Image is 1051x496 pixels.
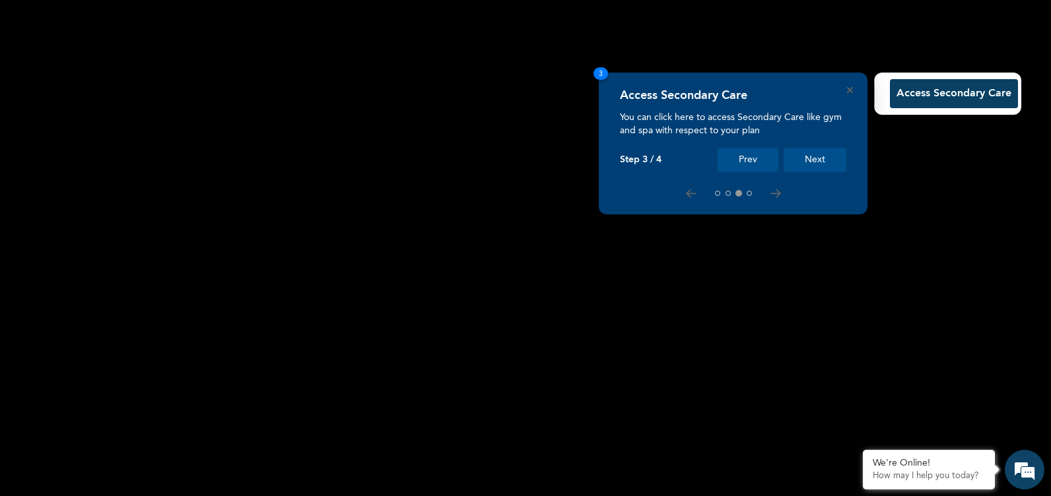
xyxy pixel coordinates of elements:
p: Step 3 / 4 [620,154,661,166]
span: We're online! [77,187,182,320]
p: How may I help you today? [873,471,985,481]
h4: Access Secondary Care [620,88,747,103]
span: Conversation [7,470,129,480]
button: Next [784,148,846,172]
img: d_794563401_company_1708531726252_794563401 [24,66,53,99]
textarea: Type your message and hit 'Enter' [7,401,252,447]
button: Prev [718,148,778,172]
button: Close [847,87,853,93]
div: We're Online! [873,458,985,469]
button: Access Secondary Care [890,79,1018,108]
p: You can click here to access Secondary Care like gym and spa with respect to your plan [620,111,846,137]
div: FAQs [129,447,252,488]
div: Chat with us now [69,74,222,91]
span: 3 [593,67,608,80]
div: Minimize live chat window [217,7,248,38]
